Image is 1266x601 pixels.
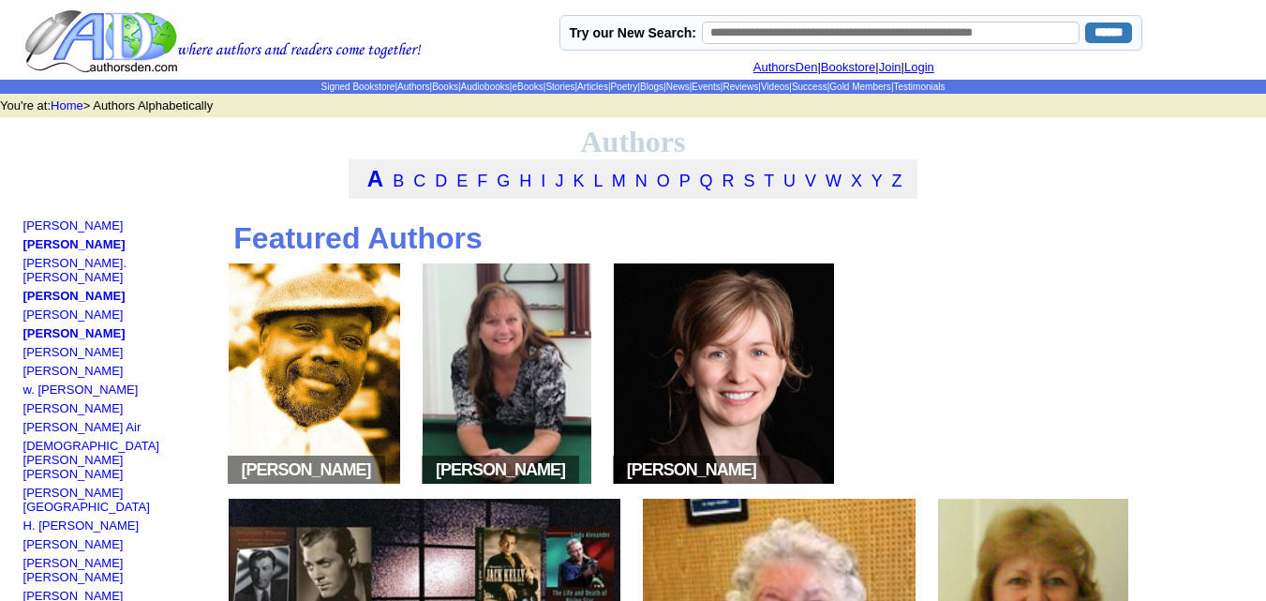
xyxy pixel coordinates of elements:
a: H [519,172,531,190]
a: [PERSON_NAME] [23,237,126,251]
a: Home [51,98,83,113]
img: space [618,466,627,475]
a: Blogs [640,82,663,92]
a: B [393,172,404,190]
a: Bookstore [821,60,876,74]
a: [DEMOGRAPHIC_DATA][PERSON_NAME] [PERSON_NAME] [23,439,159,481]
a: A [367,166,383,191]
a: Authors [397,82,429,92]
a: W [826,172,842,190]
a: I [541,172,545,190]
img: shim.gif [23,533,28,537]
img: space [756,466,766,475]
a: eBooks [512,82,543,92]
a: AuthorsDen [753,60,818,74]
a: N [635,172,648,190]
img: shim.gif [23,359,28,364]
img: shim.gif [23,481,28,486]
a: X [851,172,862,190]
a: Audiobooks [461,82,510,92]
a: Events [692,82,721,92]
a: E [456,172,468,190]
a: [PERSON_NAME] [23,537,124,551]
a: D [435,172,447,190]
a: K [573,172,584,190]
a: L [593,172,602,190]
a: H. [PERSON_NAME] [23,518,140,533]
label: Try our New Search: [570,25,696,40]
img: shim.gif [23,434,28,439]
a: Videos [761,82,789,92]
span: | | | | | | | | | | | | | | | [320,82,945,92]
img: shim.gif [23,322,28,326]
a: w. [PERSON_NAME] [23,383,139,397]
a: [PERSON_NAME] [PERSON_NAME] [23,556,124,584]
a: F [477,172,487,190]
img: space [371,466,380,475]
img: space [426,466,436,475]
a: [PERSON_NAME]. [PERSON_NAME] [23,256,127,284]
b: Featured Authors [233,221,483,255]
a: [PERSON_NAME] [23,308,124,322]
font: Authors [580,125,685,158]
a: Join [879,60,901,74]
span: [PERSON_NAME] [422,456,579,484]
a: Poetry [611,82,638,92]
a: Gold Members [829,82,891,92]
img: shim.gif [23,378,28,383]
a: P [679,172,691,190]
img: shim.gif [23,584,28,589]
a: G [497,172,510,190]
a: V [805,172,816,190]
a: space[PERSON_NAME]space [416,475,598,489]
a: [PERSON_NAME] [23,364,124,378]
a: Articles [577,82,608,92]
a: Success [792,82,827,92]
img: shim.gif [23,284,28,289]
img: shim.gif [23,251,28,256]
a: J [555,172,563,190]
a: S [744,172,755,190]
a: Q [700,172,713,190]
a: R [722,172,735,190]
img: space [232,466,242,475]
a: Y [871,172,883,190]
img: shim.gif [23,233,28,237]
font: | | | [753,60,948,74]
a: [PERSON_NAME] [23,326,126,340]
a: [PERSON_NAME] [23,345,124,359]
img: shim.gif [23,340,28,345]
a: Z [891,172,901,190]
a: Testimonials [893,82,945,92]
a: Login [904,60,934,74]
a: [PERSON_NAME] [23,401,124,415]
img: logo.gif [24,8,422,74]
a: C [413,172,425,190]
img: shim.gif [23,415,28,420]
a: Books [432,82,458,92]
img: shim.gif [23,303,28,308]
a: U [783,172,796,190]
a: T [764,172,774,190]
img: shim.gif [23,551,28,556]
a: [PERSON_NAME][GEOGRAPHIC_DATA] [23,486,150,514]
span: [PERSON_NAME] [613,456,770,484]
a: [PERSON_NAME] [23,289,126,303]
a: space[PERSON_NAME]space [607,475,841,489]
a: News [666,82,690,92]
a: [PERSON_NAME] Air [23,420,141,434]
a: O [657,172,670,190]
img: shim.gif [23,514,28,518]
img: space [565,466,574,475]
a: Stories [545,82,574,92]
a: Reviews [722,82,758,92]
img: shim.gif [23,397,28,401]
a: Signed Bookstore [320,82,395,92]
a: M [612,172,626,190]
a: space[PERSON_NAME]space [222,475,407,489]
span: [PERSON_NAME] [228,456,385,484]
a: [PERSON_NAME] [23,218,124,233]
